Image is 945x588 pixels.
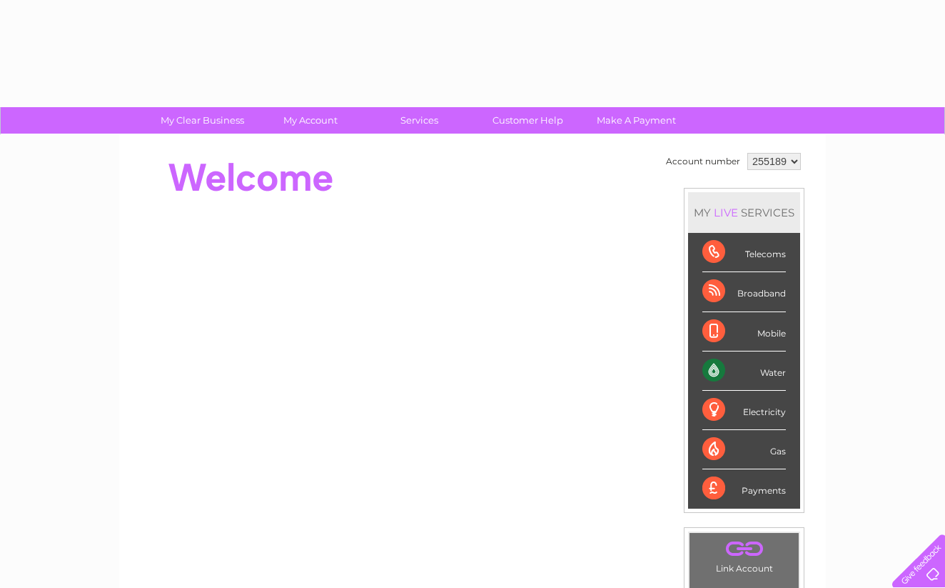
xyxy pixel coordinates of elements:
div: Electricity [702,391,786,430]
td: Account number [662,149,744,174]
div: Broadband [702,272,786,312]
a: Services [360,107,478,134]
a: My Clear Business [143,107,261,134]
div: MY SERVICES [688,192,800,233]
div: Telecoms [702,233,786,272]
div: Payments [702,469,786,508]
div: LIVE [711,206,741,219]
a: Make A Payment [577,107,695,134]
div: Gas [702,430,786,469]
a: Customer Help [469,107,587,134]
div: Water [702,352,786,391]
div: Mobile [702,312,786,352]
td: Link Account [689,532,799,577]
a: My Account [252,107,370,134]
a: . [693,537,795,562]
